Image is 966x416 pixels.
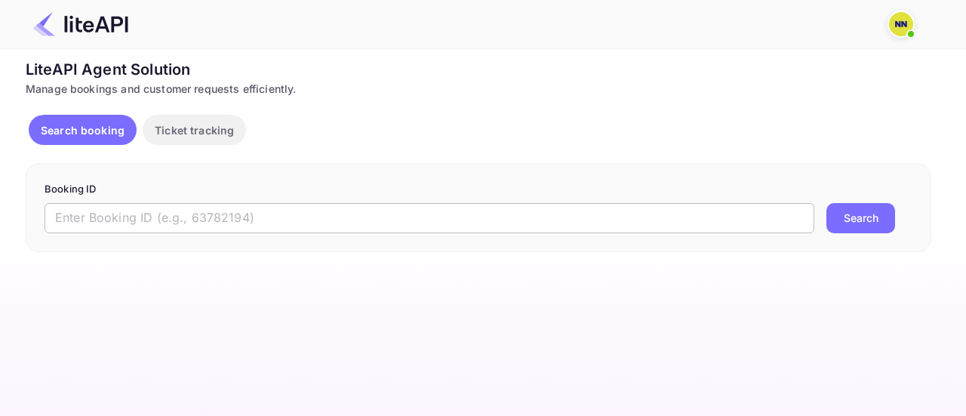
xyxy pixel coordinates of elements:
[45,203,814,233] input: Enter Booking ID (e.g., 63782194)
[41,122,125,138] p: Search booking
[826,203,895,233] button: Search
[155,122,234,138] p: Ticket tracking
[45,182,912,197] p: Booking ID
[26,58,931,81] div: LiteAPI Agent Solution
[889,12,913,36] img: N/A N/A
[33,12,128,36] img: LiteAPI Logo
[26,81,931,97] div: Manage bookings and customer requests efficiently.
